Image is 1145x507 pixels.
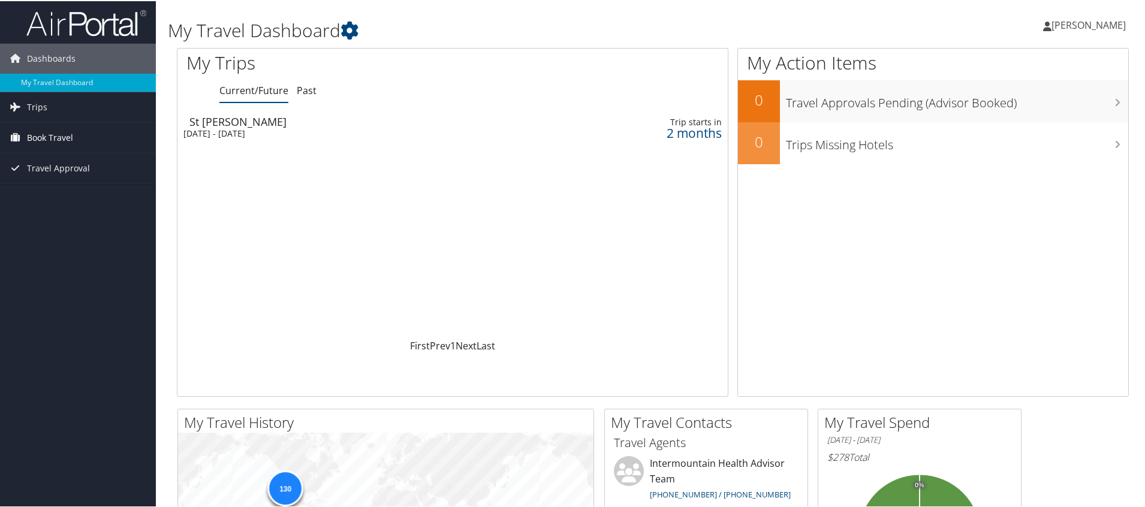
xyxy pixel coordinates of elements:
span: Book Travel [27,122,73,152]
tspan: 0% [915,481,924,488]
img: airportal-logo.png [26,8,146,36]
h1: My Trips [186,49,490,74]
a: Current/Future [219,83,288,96]
span: $278 [827,449,849,463]
h6: [DATE] - [DATE] [827,433,1012,445]
h6: Total [827,449,1012,463]
a: [PHONE_NUMBER] / [PHONE_NUMBER] [650,488,791,499]
h3: Travel Approvals Pending (Advisor Booked) [786,87,1128,110]
a: Next [456,338,477,351]
a: Past [297,83,317,96]
div: 2 months [590,126,722,137]
div: Trip starts in [590,116,722,126]
h2: My Travel Contacts [611,411,807,431]
div: St [PERSON_NAME] [189,115,528,126]
a: First [410,338,430,351]
a: Last [477,338,495,351]
a: 0Trips Missing Hotels [738,121,1128,163]
h1: My Travel Dashboard [168,17,815,42]
a: 0Travel Approvals Pending (Advisor Booked) [738,79,1128,121]
div: 130 [267,469,303,505]
a: 1 [450,338,456,351]
h2: 0 [738,131,780,151]
h2: My Travel History [184,411,593,431]
h2: 0 [738,89,780,109]
span: Trips [27,91,47,121]
span: [PERSON_NAME] [1051,17,1126,31]
h3: Trips Missing Hotels [786,129,1128,152]
a: Prev [430,338,450,351]
span: Travel Approval [27,152,90,182]
h2: My Travel Spend [824,411,1021,431]
span: Dashboards [27,43,76,73]
a: [PERSON_NAME] [1043,6,1138,42]
div: [DATE] - [DATE] [183,127,522,138]
h1: My Action Items [738,49,1128,74]
h3: Travel Agents [614,433,799,450]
